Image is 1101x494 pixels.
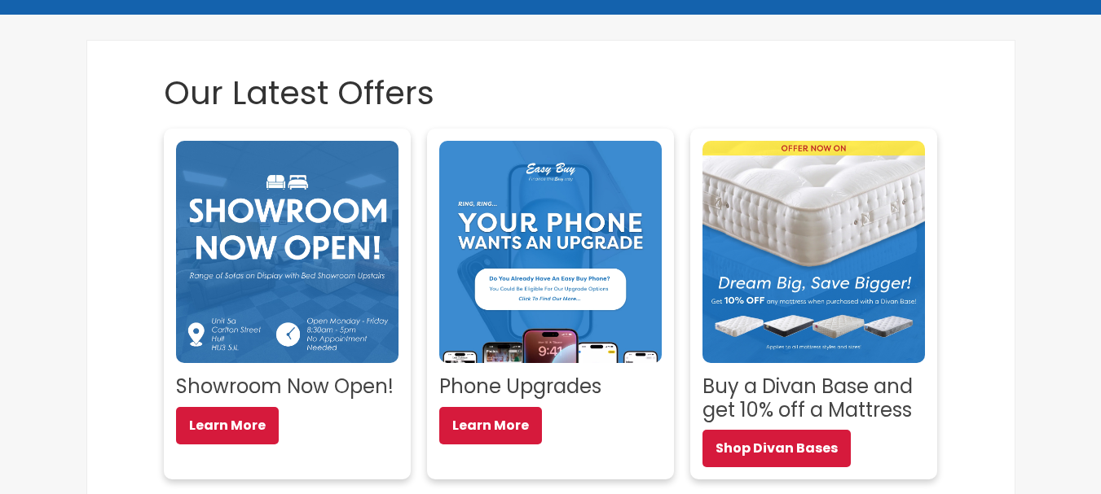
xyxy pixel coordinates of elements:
[176,141,399,363] img: Ashley LHF Armless Chaise High Back
[176,375,399,399] h2: Showroom Now Open!
[164,73,936,112] h1: Our Latest Offers
[439,375,662,399] h2: Phone Upgrades
[702,430,851,467] a: Shop Divan Bases
[702,375,925,422] h2: Buy a Divan Base and get 10% off a Mattress
[439,141,662,363] img: Ashley 3 & 2 Seater High Back Set
[439,407,542,444] a: Learn More
[702,141,925,363] img: Ashley Armless Chaise High Back Charcoal
[176,407,279,444] a: Learn More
